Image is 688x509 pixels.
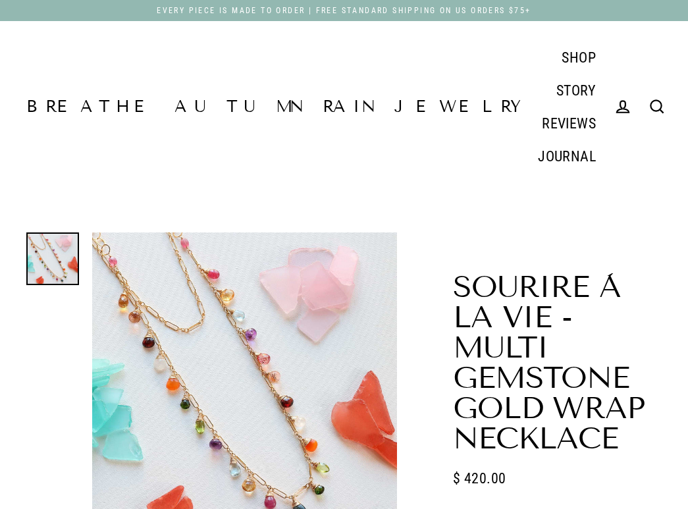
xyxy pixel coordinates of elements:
h1: Sourire à la Vie - Multi Gemstone Gold Wrap Necklace [453,272,662,454]
a: Breathe Autumn Rain Jewelry [26,99,528,115]
div: Primary [528,41,606,173]
span: $ 420.00 [453,467,506,490]
a: STORY [546,74,606,107]
a: SHOP [552,41,606,74]
a: REVIEWS [532,107,606,140]
a: JOURNAL [528,140,606,173]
